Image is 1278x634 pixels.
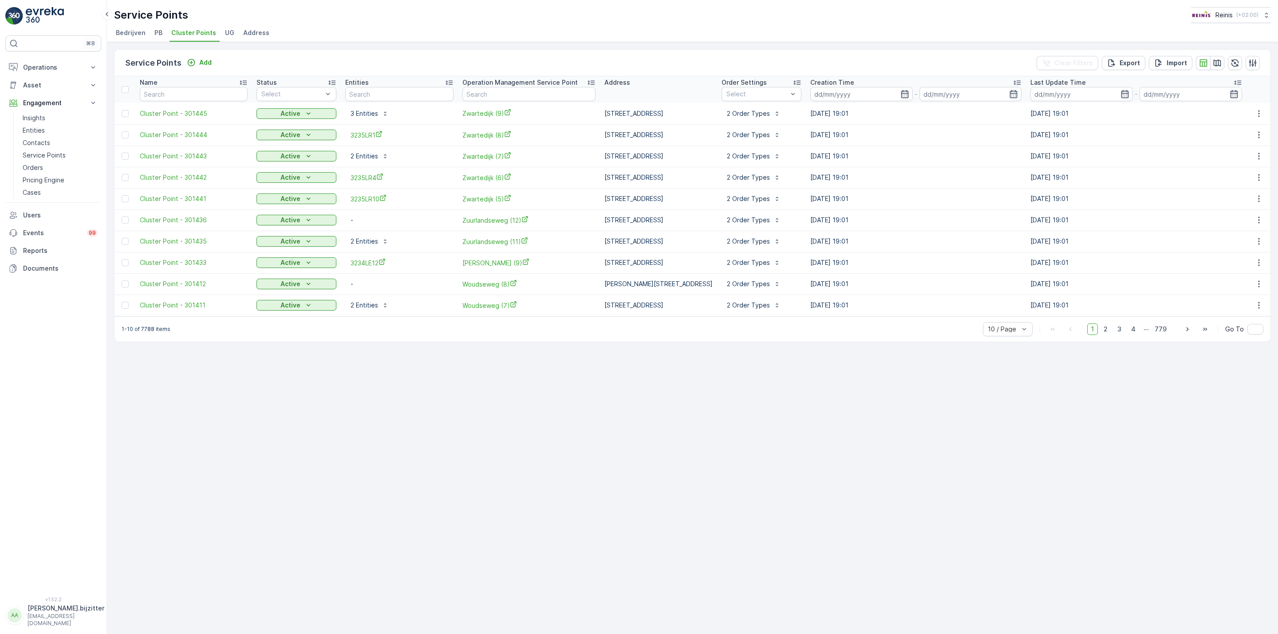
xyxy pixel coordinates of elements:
[1026,146,1246,167] td: [DATE] 19:01
[23,211,98,220] p: Users
[919,87,1022,101] input: dd/mm/yyyy
[171,28,216,37] span: Cluster Points
[1144,323,1149,335] p: ...
[140,258,248,267] a: Cluster Point - 301433
[726,90,788,98] p: Select
[351,194,448,204] a: 3235LR10
[462,216,596,225] a: Zuurlandseweg (12)
[280,173,300,182] p: Active
[727,109,770,118] p: 2 Order Types
[122,238,129,245] div: Toggle Row Selected
[727,216,770,224] p: 2 Order Types
[5,7,23,25] img: logo
[5,604,101,627] button: AA[PERSON_NAME].bijzitter[EMAIL_ADDRESS][DOMAIN_NAME]
[116,28,146,37] span: Bedrijven
[727,237,770,246] p: 2 Order Types
[256,172,336,183] button: Active
[806,273,1026,295] td: [DATE] 19:01
[806,295,1026,316] td: [DATE] 19:01
[5,242,101,260] a: Reports
[345,234,394,248] button: 2 Entities
[462,237,596,246] a: Zuurlandseweg (11)
[1135,89,1138,99] p: -
[806,252,1026,273] td: [DATE] 19:01
[1100,323,1112,335] span: 2
[810,87,913,101] input: dd/mm/yyyy
[140,280,248,288] span: Cluster Point - 301412
[280,152,300,161] p: Active
[351,301,378,310] p: 2 Entities
[462,87,596,101] input: Search
[140,216,248,224] a: Cluster Point - 301436
[1120,59,1140,67] p: Export
[722,298,786,312] button: 2 Order Types
[1215,11,1233,20] p: Reinis
[722,106,786,121] button: 2 Order Types
[604,301,713,310] p: [STREET_ADDRESS]
[722,256,786,270] button: 2 Order Types
[462,109,596,118] a: Zwartedijk (9)
[256,193,336,204] button: Active
[1026,231,1246,252] td: [DATE] 19:01
[727,301,770,310] p: 2 Order Types
[140,109,248,118] span: Cluster Point - 301445
[1102,56,1145,70] button: Export
[19,112,101,124] a: Insights
[722,78,767,87] p: Order Settings
[604,152,713,161] p: [STREET_ADDRESS]
[1030,87,1133,101] input: dd/mm/yyyy
[256,300,336,311] button: Active
[351,280,448,288] p: -
[26,7,64,25] img: logo_light-DOdMpM7g.png
[806,103,1026,124] td: [DATE] 19:01
[89,229,96,236] p: 99
[256,151,336,161] button: Active
[462,280,596,289] span: Woudseweg (8)
[722,277,786,291] button: 2 Order Types
[1167,59,1187,67] p: Import
[462,194,596,204] a: Zwartedijk (5)
[1127,323,1140,335] span: 4
[261,90,323,98] p: Select
[806,167,1026,188] td: [DATE] 19:01
[722,192,786,206] button: 2 Order Types
[727,280,770,288] p: 2 Order Types
[122,280,129,287] div: Toggle Row Selected
[604,194,713,203] p: [STREET_ADDRESS]
[19,124,101,137] a: Entities
[140,194,248,203] a: Cluster Point - 301441
[19,174,101,186] a: Pricing Engine
[140,301,248,310] a: Cluster Point - 301411
[23,98,83,107] p: Engagement
[23,246,98,255] p: Reports
[23,63,83,72] p: Operations
[225,28,234,37] span: UG
[23,151,66,160] p: Service Points
[1030,78,1086,87] p: Last Update Time
[280,237,300,246] p: Active
[351,216,448,224] p: -
[604,237,713,246] p: [STREET_ADDRESS]
[727,173,770,182] p: 2 Order Types
[199,58,212,67] p: Add
[19,161,101,174] a: Orders
[604,78,630,87] p: Address
[806,188,1026,209] td: [DATE] 19:01
[1026,124,1246,146] td: [DATE] 19:01
[5,94,101,112] button: Engagement
[140,152,248,161] a: Cluster Point - 301443
[806,231,1026,252] td: [DATE] 19:01
[604,109,713,118] p: [STREET_ADDRESS]
[351,258,448,268] a: 3234LE12
[1140,87,1242,101] input: dd/mm/yyyy
[23,126,45,135] p: Entities
[122,217,129,224] div: Toggle Row Selected
[462,152,596,161] a: Zwartedijk (7)
[806,209,1026,231] td: [DATE] 19:01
